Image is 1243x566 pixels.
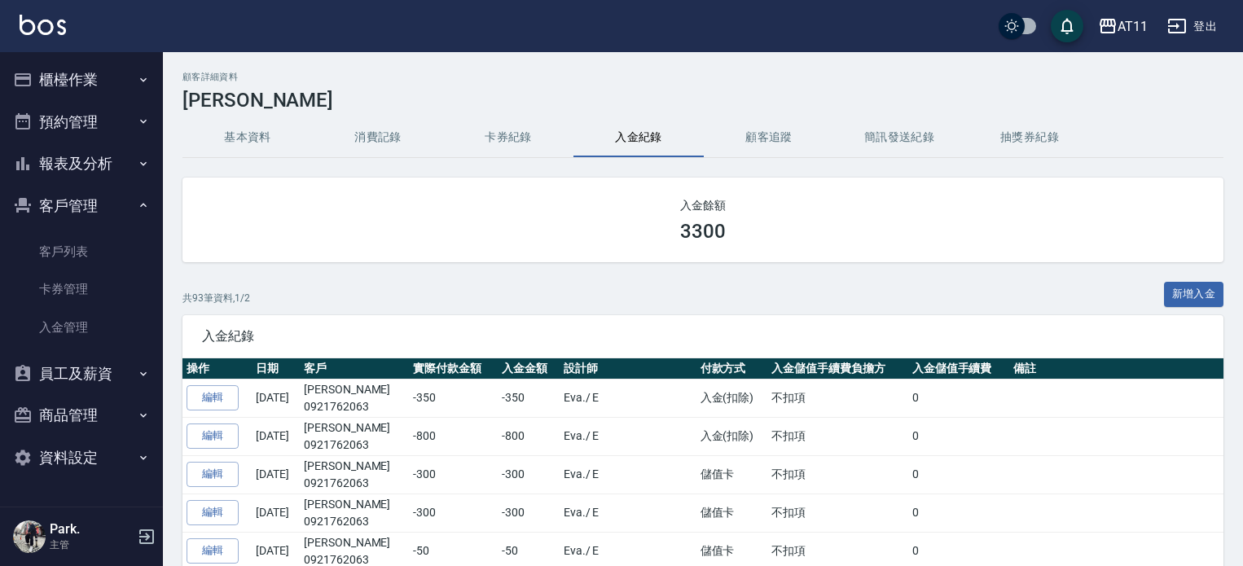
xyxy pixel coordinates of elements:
[908,379,1009,417] td: 0
[767,379,908,417] td: 不扣項
[1118,16,1148,37] div: AT11
[498,455,560,494] td: -300
[187,500,239,525] a: 編輯
[50,537,133,552] p: 主管
[252,455,300,494] td: [DATE]
[696,494,767,532] td: 儲值卡
[834,118,964,157] button: 簡訊發送紀錄
[304,513,405,530] p: 0921762063
[13,520,46,553] img: Person
[187,538,239,564] a: 編輯
[300,379,409,417] td: [PERSON_NAME]
[409,379,497,417] td: -350
[908,417,1009,455] td: 0
[313,118,443,157] button: 消費記錄
[1051,10,1083,42] button: save
[560,417,696,455] td: Eva. / E
[696,358,767,380] th: 付款方式
[409,455,497,494] td: -300
[182,118,313,157] button: 基本資料
[498,379,560,417] td: -350
[908,455,1009,494] td: 0
[252,358,300,380] th: 日期
[1091,10,1154,43] button: AT11
[560,455,696,494] td: Eva. / E
[7,353,156,395] button: 員工及薪資
[182,358,252,380] th: 操作
[560,379,696,417] td: Eva. / E
[300,417,409,455] td: [PERSON_NAME]
[696,417,767,455] td: 入金(扣除)
[252,417,300,455] td: [DATE]
[767,455,908,494] td: 不扣項
[1161,11,1223,42] button: 登出
[409,417,497,455] td: -800
[7,59,156,101] button: 櫃檯作業
[409,494,497,532] td: -300
[964,118,1095,157] button: 抽獎券紀錄
[696,455,767,494] td: 儲值卡
[304,398,405,415] p: 0921762063
[7,101,156,143] button: 預約管理
[7,143,156,185] button: 報表及分析
[7,394,156,437] button: 商品管理
[7,309,156,346] a: 入金管理
[20,15,66,35] img: Logo
[182,89,1223,112] h3: [PERSON_NAME]
[498,358,560,380] th: 入金金額
[187,462,239,487] a: 編輯
[908,358,1009,380] th: 入金儲值手續費
[252,379,300,417] td: [DATE]
[704,118,834,157] button: 顧客追蹤
[409,358,497,380] th: 實際付款金額
[182,72,1223,82] h2: 顧客詳細資料
[560,358,696,380] th: 設計師
[1164,282,1224,307] button: 新增入金
[300,494,409,532] td: [PERSON_NAME]
[680,220,726,243] h3: 3300
[202,197,1204,213] h2: 入金餘額
[202,328,1204,344] span: 入金紀錄
[187,423,239,449] a: 編輯
[443,118,573,157] button: 卡券紀錄
[696,379,767,417] td: 入金(扣除)
[300,358,409,380] th: 客戶
[908,494,1009,532] td: 0
[187,385,239,410] a: 編輯
[252,494,300,532] td: [DATE]
[767,494,908,532] td: 不扣項
[7,270,156,308] a: 卡券管理
[767,417,908,455] td: 不扣項
[560,494,696,532] td: Eva. / E
[7,185,156,227] button: 客戶管理
[573,118,704,157] button: 入金紀錄
[304,437,405,454] p: 0921762063
[498,494,560,532] td: -300
[304,475,405,492] p: 0921762063
[182,291,250,305] p: 共 93 筆資料, 1 / 2
[7,437,156,479] button: 資料設定
[1009,358,1223,380] th: 備註
[300,455,409,494] td: [PERSON_NAME]
[50,521,133,537] h5: Park.
[767,358,908,380] th: 入金儲值手續費負擔方
[7,233,156,270] a: 客戶列表
[498,417,560,455] td: -800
